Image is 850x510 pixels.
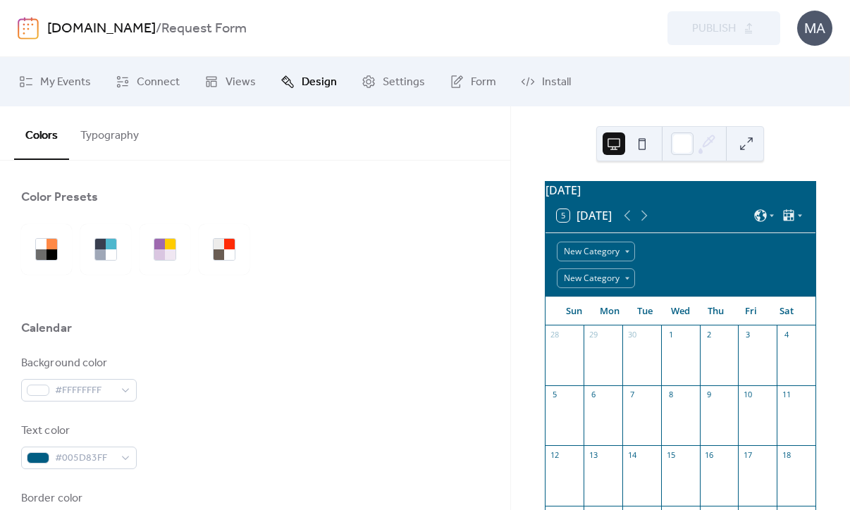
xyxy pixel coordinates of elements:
[69,106,150,158] button: Typography
[161,15,247,42] b: Request Form
[588,390,598,400] div: 6
[542,74,571,91] span: Install
[47,15,156,42] a: [DOMAIN_NAME]
[383,74,425,91] span: Settings
[781,390,792,400] div: 11
[21,189,98,206] div: Color Presets
[8,63,101,101] a: My Events
[105,63,190,101] a: Connect
[704,449,715,460] div: 16
[592,297,627,325] div: Mon
[704,390,715,400] div: 9
[471,74,496,91] span: Form
[627,390,637,400] div: 7
[21,423,134,440] div: Text color
[21,320,72,337] div: Calendar
[742,449,753,460] div: 17
[552,206,617,225] button: 5[DATE]
[270,63,347,101] a: Design
[665,330,676,340] div: 1
[781,330,792,340] div: 4
[194,63,266,101] a: Views
[797,11,832,46] div: MA
[665,390,676,400] div: 8
[546,182,815,199] div: [DATE]
[18,17,39,39] img: logo
[627,297,663,325] div: Tue
[55,382,114,399] span: #FFFFFFFF
[439,63,507,101] a: Form
[40,74,91,91] span: My Events
[742,330,753,340] div: 3
[510,63,581,101] a: Install
[588,449,598,460] div: 13
[704,330,715,340] div: 2
[663,297,698,325] div: Wed
[550,449,560,460] div: 12
[588,330,598,340] div: 29
[55,450,114,467] span: #005D83FF
[550,330,560,340] div: 28
[302,74,337,91] span: Design
[769,297,804,325] div: Sat
[627,449,637,460] div: 14
[550,390,560,400] div: 5
[742,390,753,400] div: 10
[698,297,733,325] div: Thu
[156,15,161,42] b: /
[557,297,592,325] div: Sun
[627,330,637,340] div: 30
[21,355,134,372] div: Background color
[14,106,69,160] button: Colors
[226,74,256,91] span: Views
[665,449,676,460] div: 15
[21,490,134,507] div: Border color
[137,74,180,91] span: Connect
[351,63,436,101] a: Settings
[781,449,792,460] div: 18
[734,297,769,325] div: Fri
